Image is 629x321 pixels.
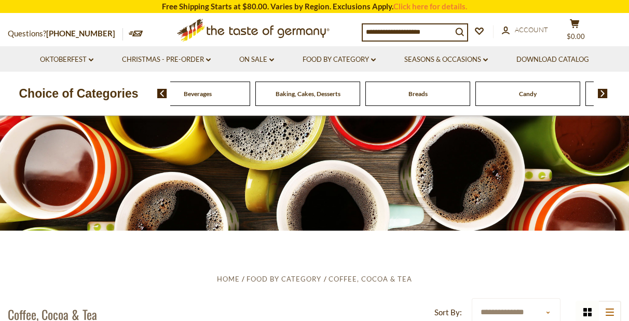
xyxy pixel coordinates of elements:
span: $0.00 [567,32,585,41]
img: previous arrow [157,89,167,98]
a: Food By Category [247,275,321,283]
a: Food By Category [303,54,376,65]
a: Candy [519,90,537,98]
img: next arrow [598,89,608,98]
span: Account [515,25,548,34]
a: Christmas - PRE-ORDER [122,54,211,65]
button: $0.00 [559,19,590,45]
a: On Sale [239,54,274,65]
p: Questions? [8,27,123,41]
a: Click here for details. [393,2,467,11]
a: Breads [408,90,428,98]
a: Coffee, Cocoa & Tea [329,275,412,283]
a: Account [502,24,548,36]
a: Home [217,275,240,283]
a: Oktoberfest [40,54,93,65]
a: Baking, Cakes, Desserts [276,90,340,98]
a: Beverages [184,90,212,98]
a: Seasons & Occasions [404,54,488,65]
a: Download Catalog [516,54,589,65]
a: [PHONE_NUMBER] [46,29,115,38]
label: Sort By: [434,306,462,319]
